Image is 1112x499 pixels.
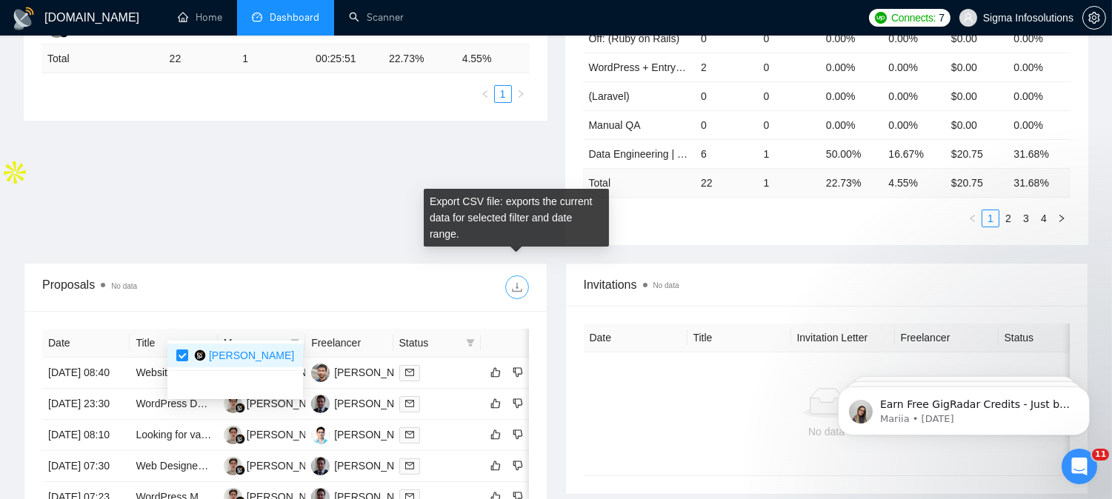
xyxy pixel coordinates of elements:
[757,81,820,110] td: 0
[1017,210,1035,227] li: 3
[695,81,758,110] td: 0
[42,389,130,420] td: [DATE] 23:30
[820,24,883,53] td: 0.00%
[516,90,525,98] span: right
[383,44,456,73] td: 22.73 %
[334,364,419,381] div: [PERSON_NAME]
[236,44,310,73] td: 1
[490,460,501,472] span: like
[1057,214,1066,223] span: right
[895,324,999,352] th: Freelancer
[490,429,501,441] span: like
[349,11,404,24] a: searchScanner
[424,189,609,247] div: Export CSV file: exports the current data for selected filter and date range.
[963,13,973,23] span: user
[1008,53,1071,81] td: 0.00%
[490,366,501,378] span: like
[505,275,529,299] button: download
[235,465,245,475] img: gigradar-bm.png
[311,457,330,475] img: AA
[757,24,820,53] td: 0
[982,210,999,227] a: 1
[247,458,332,474] div: [PERSON_NAME]
[405,461,414,470] span: mail
[252,12,262,22] span: dashboard
[487,457,505,475] button: like
[589,90,630,102] a: (Laravel)
[487,364,505,381] button: like
[224,397,332,409] a: RG[PERSON_NAME]
[999,324,1102,352] th: Status
[194,349,206,361] img: 0HZm5+FzCBguwLTpFOMAAAAASUVORK5CYII=
[1018,210,1034,227] a: 3
[589,119,641,131] a: Manual QA
[875,12,887,24] img: upwork-logo.png
[405,399,414,408] span: mail
[311,395,330,413] img: AA
[490,398,501,409] span: like
[882,110,945,139] td: 0.00%
[513,429,523,441] span: dislike
[687,324,791,352] th: Title
[311,428,419,440] a: PM[PERSON_NAME]
[513,398,523,409] span: dislike
[945,81,1008,110] td: $0.00
[42,275,285,299] div: Proposals
[1035,210,1053,227] li: 4
[945,139,1008,168] td: $20.75
[695,53,758,81] td: 2
[334,458,419,474] div: [PERSON_NAME]
[820,139,883,168] td: 50.00%
[476,85,494,103] button: left
[405,368,414,377] span: mail
[1053,210,1071,227] button: right
[130,389,217,420] td: WordPress Developer Needed – Self-Hosted, Mobile-Friendly, Booking System, and Marketing Tools
[311,459,419,471] a: AA[PERSON_NAME]
[816,355,1112,459] iframe: Intercom notifications message
[494,85,512,103] li: 1
[882,53,945,81] td: 0.00%
[463,332,478,354] span: filter
[653,281,679,289] span: No data
[130,451,217,482] td: Web Designer/Developer Needed for Tarot, Mediumship & Spiritual Services Website
[310,44,383,73] td: 00:25:51
[178,11,222,24] a: homeHome
[512,85,530,103] button: right
[42,451,130,482] td: [DATE] 07:30
[1092,449,1109,461] span: 11
[513,366,523,378] span: dislike
[305,329,393,358] th: Freelancer
[820,53,883,81] td: 0.00%
[399,335,460,351] span: Status
[695,24,758,53] td: 0
[1082,6,1106,30] button: setting
[224,426,242,444] img: RG
[476,85,494,103] li: Previous Page
[512,85,530,103] li: Next Page
[945,110,1008,139] td: $0.00
[1008,24,1071,53] td: 0.00%
[882,81,945,110] td: 0.00%
[42,420,130,451] td: [DATE] 08:10
[270,11,319,24] span: Dashboard
[42,358,130,389] td: [DATE] 08:40
[247,395,332,412] div: [PERSON_NAME]
[136,366,365,378] a: Website and Online Retail Developer for Art Prints
[224,335,284,351] span: Manager
[695,110,758,139] td: 0
[757,53,820,81] td: 0
[224,457,242,475] img: RG
[1000,210,1016,227] a: 2
[695,139,758,168] td: 6
[311,397,419,409] a: AA[PERSON_NAME]
[1008,81,1071,110] td: 0.00%
[968,214,977,223] span: left
[224,428,332,440] a: RG[PERSON_NAME]
[757,139,820,168] td: 1
[136,429,496,441] a: Looking for vast experienced Full Stack Web Development and Design agency
[136,398,597,409] a: WordPress Developer Needed – Self-Hosted, Mobile-Friendly, Booking System, and Marketing Tools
